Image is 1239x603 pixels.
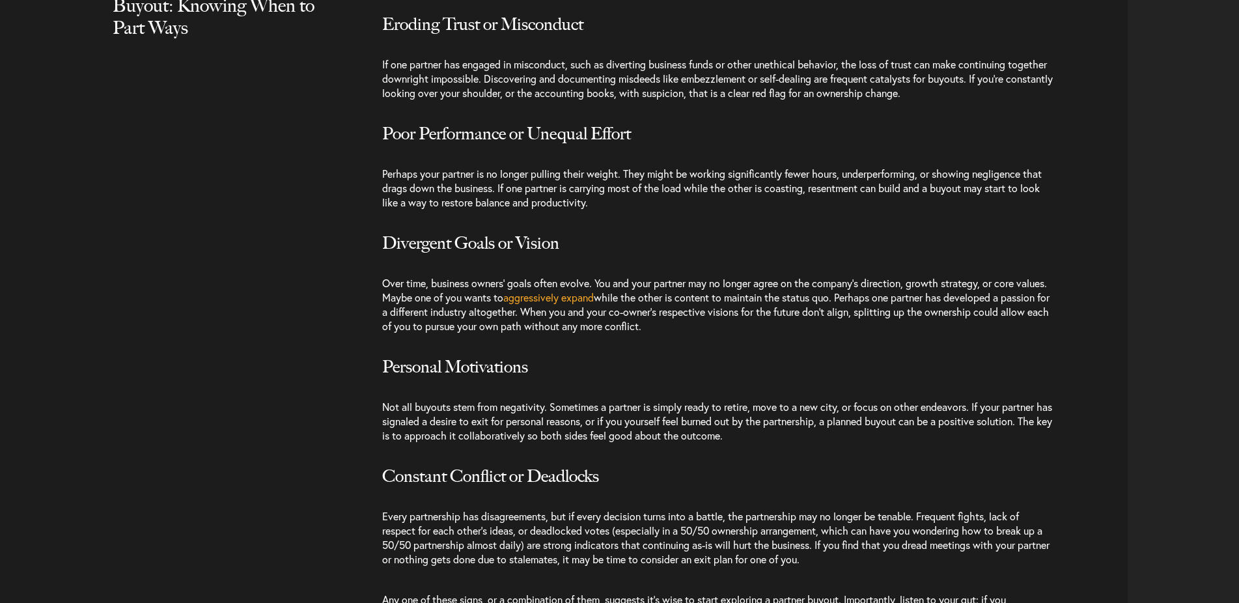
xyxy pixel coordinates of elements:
[382,232,559,253] span: Divergent Goals or Vision
[382,167,1042,209] span: Perhaps your partner is no longer pulling their weight. They might be working significantly fewer...
[503,290,594,304] a: aggressively expand
[382,14,583,35] span: Eroding Trust or Misconduct
[382,57,1053,100] span: If one partner has engaged in misconduct, such as diverting business funds or other unethical beh...
[382,400,1052,442] span: Not all buyouts stem from negativity. Sometimes a partner is simply ready to retire, move to a ne...
[382,290,1050,333] span: while the other is content to maintain the status quo. Perhaps one partner has developed a passio...
[382,276,1047,304] span: Over time, business owners’ goals often evolve. You and your partner may no longer agree on the c...
[382,356,528,377] span: Personal Motivations
[382,509,1050,566] span: Every partnership has disagreements, but if every decision turns into a battle, the partnership m...
[382,123,631,144] span: Poor Performance or Unequal Effort
[382,466,599,486] span: Constant Conflict or Deadlocks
